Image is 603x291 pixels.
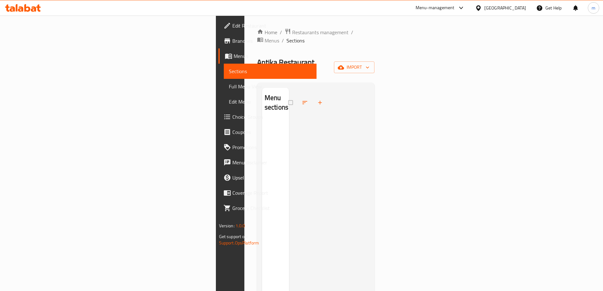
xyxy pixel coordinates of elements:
[262,118,289,123] nav: Menu sections
[229,67,311,75] span: Sections
[224,94,317,109] a: Edit Menu
[219,239,259,247] a: Support.OpsPlatform
[234,52,311,60] span: Menus
[224,64,317,79] a: Sections
[218,200,317,216] a: Grocery Checklist
[285,28,349,36] a: Restaurants management
[232,204,311,212] span: Grocery Checklist
[232,37,311,45] span: Branches
[219,222,235,230] span: Version:
[224,79,317,94] a: Full Menu View
[339,63,369,71] span: import
[313,96,328,110] button: Add section
[218,18,317,33] a: Edit Restaurant
[592,4,595,11] span: m
[232,22,311,29] span: Edit Restaurant
[218,170,317,185] a: Upsell
[218,109,317,124] a: Choice Groups
[232,128,311,136] span: Coupons
[416,4,455,12] div: Menu-management
[218,48,317,64] a: Menus
[218,33,317,48] a: Branches
[232,159,311,166] span: Menu disclaimer
[292,28,349,36] span: Restaurants management
[218,124,317,140] a: Coupons
[229,83,311,90] span: Full Menu View
[232,143,311,151] span: Promotions
[484,4,526,11] div: [GEOGRAPHIC_DATA]
[232,113,311,121] span: Choice Groups
[236,222,245,230] span: 1.0.0
[229,98,311,105] span: Edit Menu
[232,189,311,197] span: Coverage Report
[218,185,317,200] a: Coverage Report
[232,174,311,181] span: Upsell
[351,28,353,36] li: /
[219,232,248,241] span: Get support on:
[334,61,374,73] button: import
[218,155,317,170] a: Menu disclaimer
[218,140,317,155] a: Promotions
